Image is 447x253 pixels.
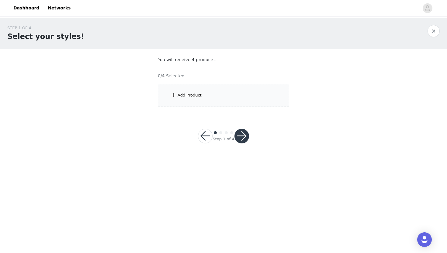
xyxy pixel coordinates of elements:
[424,3,430,13] div: avatar
[10,1,43,15] a: Dashboard
[7,31,84,42] h1: Select your styles!
[44,1,74,15] a: Networks
[7,25,84,31] div: STEP 1 OF 4
[158,73,185,79] h4: 0/4 Selected
[417,232,432,247] div: Open Intercom Messenger
[213,136,234,142] div: Step 1 of 4
[178,92,202,98] div: Add Product
[158,57,289,63] p: You will receive 4 products.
